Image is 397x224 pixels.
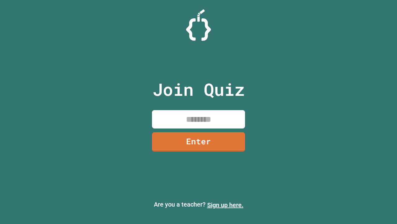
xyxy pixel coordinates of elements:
iframe: chat widget [346,172,391,198]
a: Sign up here. [207,201,243,209]
p: Are you a teacher? [5,200,392,210]
p: Join Quiz [153,77,245,102]
iframe: chat widget [371,199,391,218]
img: Logo.svg [186,9,211,41]
a: Enter [152,132,245,152]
